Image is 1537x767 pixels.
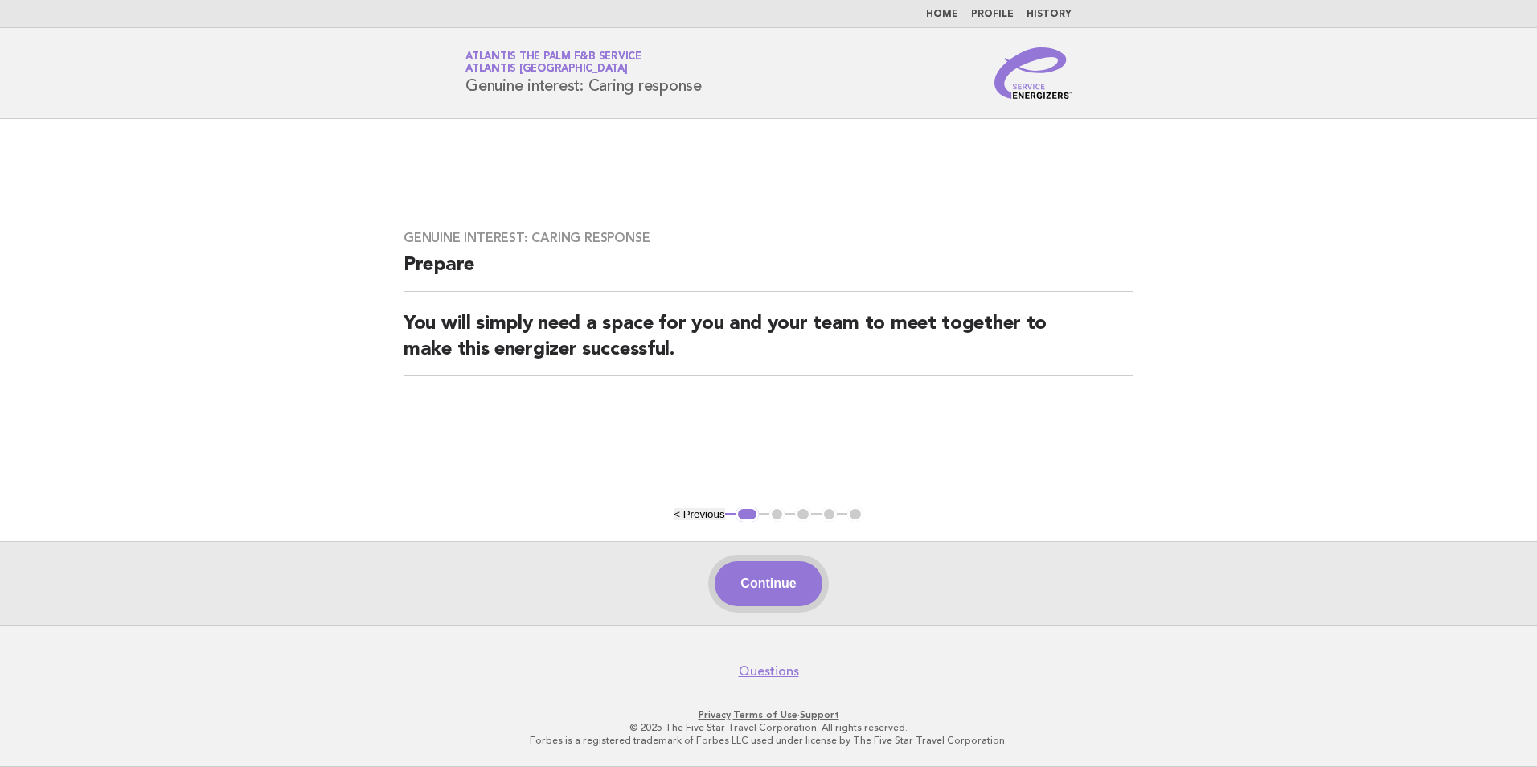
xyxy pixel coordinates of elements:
[699,709,731,720] a: Privacy
[465,52,702,94] h1: Genuine interest: Caring response
[800,709,839,720] a: Support
[994,47,1072,99] img: Service Energizers
[404,311,1133,376] h2: You will simply need a space for you and your team to meet together to make this energizer succes...
[736,507,759,523] button: 1
[404,252,1133,292] h2: Prepare
[277,708,1260,721] p: · ·
[277,721,1260,734] p: © 2025 The Five Star Travel Corporation. All rights reserved.
[739,663,799,679] a: Questions
[926,10,958,19] a: Home
[404,230,1133,246] h3: Genuine interest: Caring response
[733,709,797,720] a: Terms of Use
[715,561,822,606] button: Continue
[674,508,724,520] button: < Previous
[465,64,628,75] span: Atlantis [GEOGRAPHIC_DATA]
[465,51,641,74] a: Atlantis the Palm F&B ServiceAtlantis [GEOGRAPHIC_DATA]
[1027,10,1072,19] a: History
[971,10,1014,19] a: Profile
[277,734,1260,747] p: Forbes is a registered trademark of Forbes LLC used under license by The Five Star Travel Corpora...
